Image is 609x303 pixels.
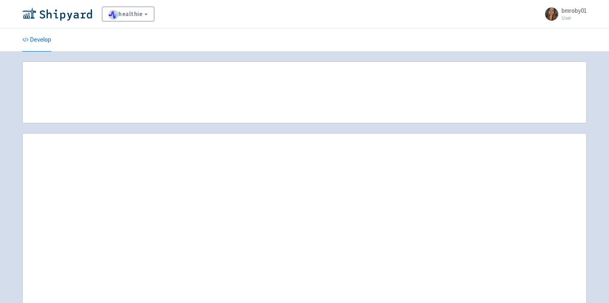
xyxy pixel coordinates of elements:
a: bmroby01 User [540,7,587,21]
img: Shipyard logo [22,7,92,21]
a: Develop [22,28,51,52]
small: User [562,15,587,21]
a: healthie [102,7,154,21]
span: bmroby01 [562,7,587,14]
